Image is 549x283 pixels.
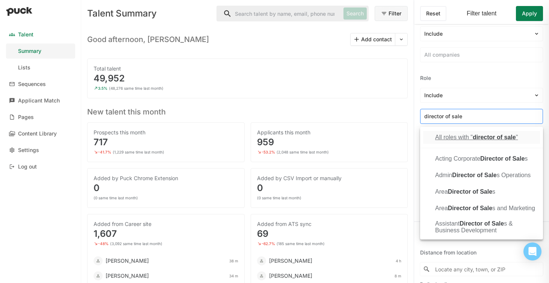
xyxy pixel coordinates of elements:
[516,6,543,21] button: Apply
[106,257,149,265] div: [PERSON_NAME]
[420,249,543,256] div: Distance from location
[435,205,535,212] div: Area s and Marketing
[18,65,30,71] div: Lists
[94,229,238,238] div: 1,607
[420,6,446,21] button: Reset
[257,229,402,238] div: 69
[467,10,496,17] div: Filter talent
[277,150,329,154] div: (2,048 same time last month)
[351,33,395,45] button: Add contact
[18,32,33,38] div: Talent
[6,110,75,125] a: Pages
[396,259,401,263] div: 4 h
[94,220,238,228] div: Added from Career site
[18,114,34,120] div: Pages
[94,184,238,193] div: 0
[6,77,75,92] a: Sequences
[257,196,301,200] div: (0 same time last month)
[94,175,238,182] div: Added by Puck Chrome Extension
[473,134,516,140] span: director of sale
[262,150,275,154] div: -53.2%
[229,274,238,278] div: 34 m
[110,241,162,246] div: (3,092 same time last month)
[395,274,401,278] div: 8 m
[87,35,209,44] h3: Good afternoon, [PERSON_NAME]
[98,86,107,90] div: 3.5%
[257,184,402,193] div: 0
[18,81,46,87] div: Sequences
[6,126,75,141] a: Content Library
[113,150,164,154] div: (1,229 same time last month)
[435,155,528,162] div: Acting Corporate s
[94,65,401,72] div: Total talent
[6,27,75,42] a: Talent
[94,138,238,147] div: 717
[375,6,408,21] button: Filter
[94,74,401,83] div: 49,952
[460,220,504,227] span: Director of Sale
[229,259,238,263] div: 38 m
[435,220,537,234] div: Assistant s & Business Development
[98,241,109,246] div: -48%
[106,272,149,280] div: [PERSON_NAME]
[217,6,340,21] input: Search
[6,44,75,59] a: Summary
[257,220,402,228] div: Added from ATS sync
[257,138,402,147] div: 959
[87,9,210,18] div: Talent Summary
[269,272,312,280] div: [PERSON_NAME]
[269,257,312,265] div: [PERSON_NAME]
[435,172,531,179] div: Admin s Operations
[448,205,492,211] span: Director of Sale
[523,242,541,260] div: Open Intercom Messenger
[18,164,37,170] div: Log out
[18,131,57,137] div: Content Library
[480,155,525,162] span: Director of Sale
[94,196,138,200] div: (0 same time last month)
[18,147,39,154] div: Settings
[6,60,75,75] a: Lists
[448,188,492,195] span: Director of Sale
[98,150,111,154] div: -41.7%
[94,129,238,136] div: Prospects this month
[18,48,41,54] div: Summary
[452,172,496,178] span: Director of Sale
[420,262,543,276] input: Locate any city, town, or ZIP
[257,175,402,182] div: Added by CSV Import or manually
[262,241,275,246] div: -62.7%
[6,93,75,108] a: Applicant Match
[87,104,408,116] h3: New talent this month
[435,188,495,195] div: Area s
[18,98,60,104] div: Applicant Match
[420,74,543,82] div: Role
[257,129,402,136] div: Applicants this month
[109,86,163,90] div: (48,276 same time last month)
[6,143,75,158] a: Settings
[277,241,325,246] div: (185 same time last month)
[435,134,518,141] div: All roles with " "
